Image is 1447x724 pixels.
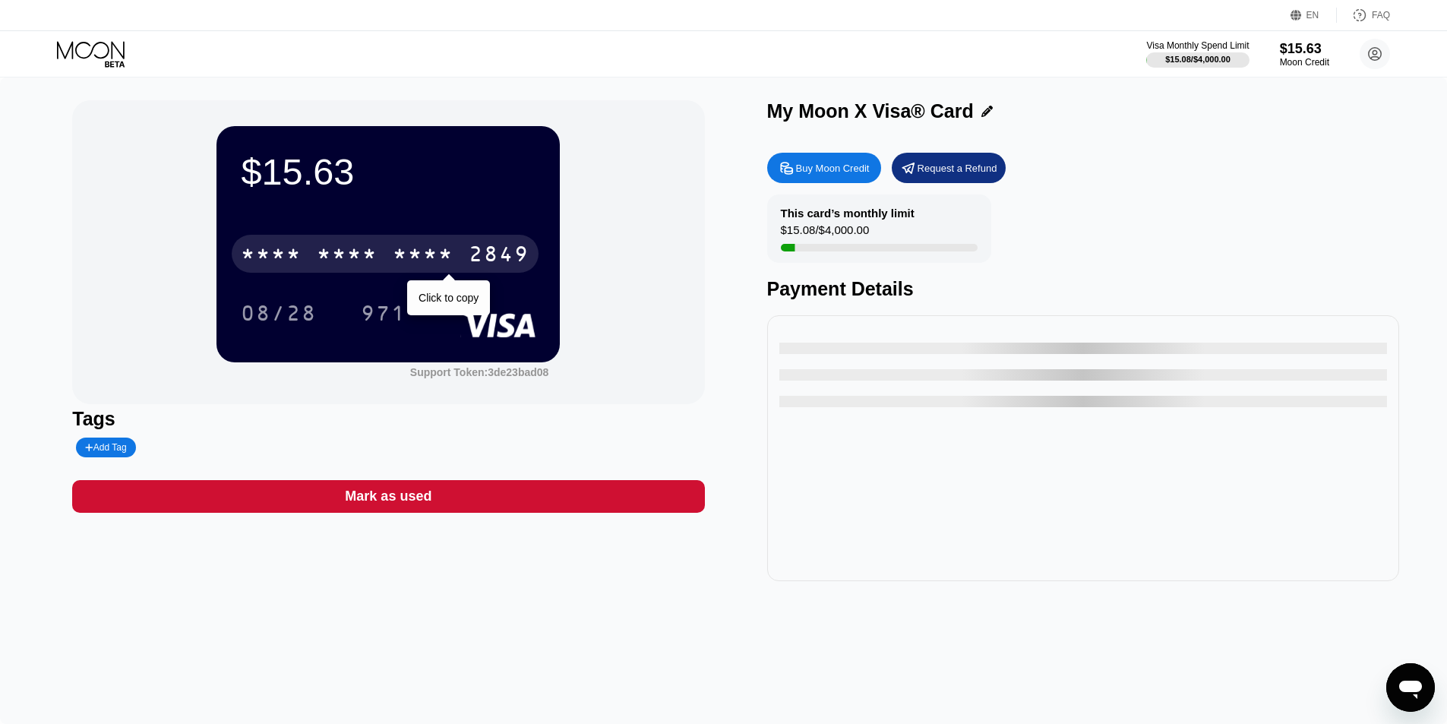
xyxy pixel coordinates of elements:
[1291,8,1337,23] div: EN
[781,207,915,220] div: This card’s monthly limit
[767,278,1399,300] div: Payment Details
[76,438,135,457] div: Add Tag
[1280,41,1329,57] div: $15.63
[1386,663,1435,712] iframe: Button to launch messaging window
[410,366,549,378] div: Support Token:3de23bad08
[72,408,704,430] div: Tags
[1280,57,1329,68] div: Moon Credit
[349,294,418,332] div: 971
[229,294,328,332] div: 08/28
[1280,41,1329,68] div: $15.63Moon Credit
[361,303,406,327] div: 971
[345,488,431,505] div: Mark as used
[1372,10,1390,21] div: FAQ
[796,162,870,175] div: Buy Moon Credit
[410,366,549,378] div: Support Token: 3de23bad08
[1165,55,1231,64] div: $15.08 / $4,000.00
[1306,10,1319,21] div: EN
[1337,8,1390,23] div: FAQ
[767,153,881,183] div: Buy Moon Credit
[767,100,974,122] div: My Moon X Visa® Card
[241,150,536,193] div: $15.63
[1146,40,1249,51] div: Visa Monthly Spend Limit
[85,442,126,453] div: Add Tag
[419,292,479,304] div: Click to copy
[241,303,317,327] div: 08/28
[72,480,704,513] div: Mark as used
[469,244,529,268] div: 2849
[781,223,870,244] div: $15.08 / $4,000.00
[918,162,997,175] div: Request a Refund
[1146,40,1249,68] div: Visa Monthly Spend Limit$15.08/$4,000.00
[892,153,1006,183] div: Request a Refund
